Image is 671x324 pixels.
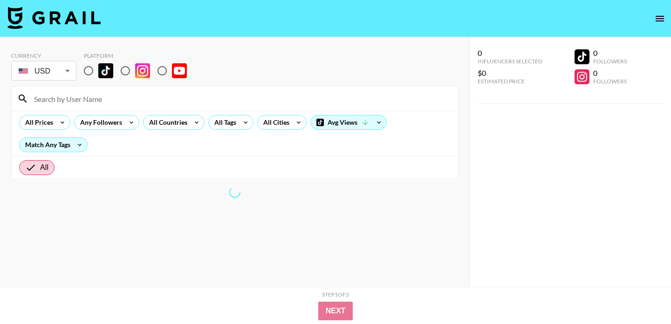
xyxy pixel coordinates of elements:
button: open drawer [650,9,669,28]
span: All [40,162,48,173]
div: Any Followers [75,115,124,129]
div: 0 [593,48,627,58]
div: Followers [593,78,627,85]
input: Search by User Name [28,91,452,106]
div: All Tags [209,115,238,129]
div: All Prices [20,115,55,129]
img: Grail Talent [7,7,101,29]
div: 0 [478,48,542,58]
div: Currency [11,52,76,59]
div: Match Any Tags [20,138,87,152]
div: All Countries [144,115,189,129]
div: $0 [478,68,542,78]
span: Refreshing lists, bookers, clients, countries, tags, cities, talent, talent... [227,184,242,200]
img: YouTube [172,63,187,78]
button: Next [318,302,353,320]
img: TikTok [98,63,113,78]
div: Estimated Price [478,78,542,85]
div: Platform [84,52,194,59]
div: Influencers Selected [478,58,542,65]
div: Avg Views [311,115,386,129]
div: USD [13,63,75,79]
img: Instagram [135,63,150,78]
div: Step 1 of 2 [322,291,349,298]
div: Followers [593,58,627,65]
iframe: Drift Widget Chat Controller [624,277,660,313]
div: All Cities [258,115,291,129]
div: 0 [593,68,627,78]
